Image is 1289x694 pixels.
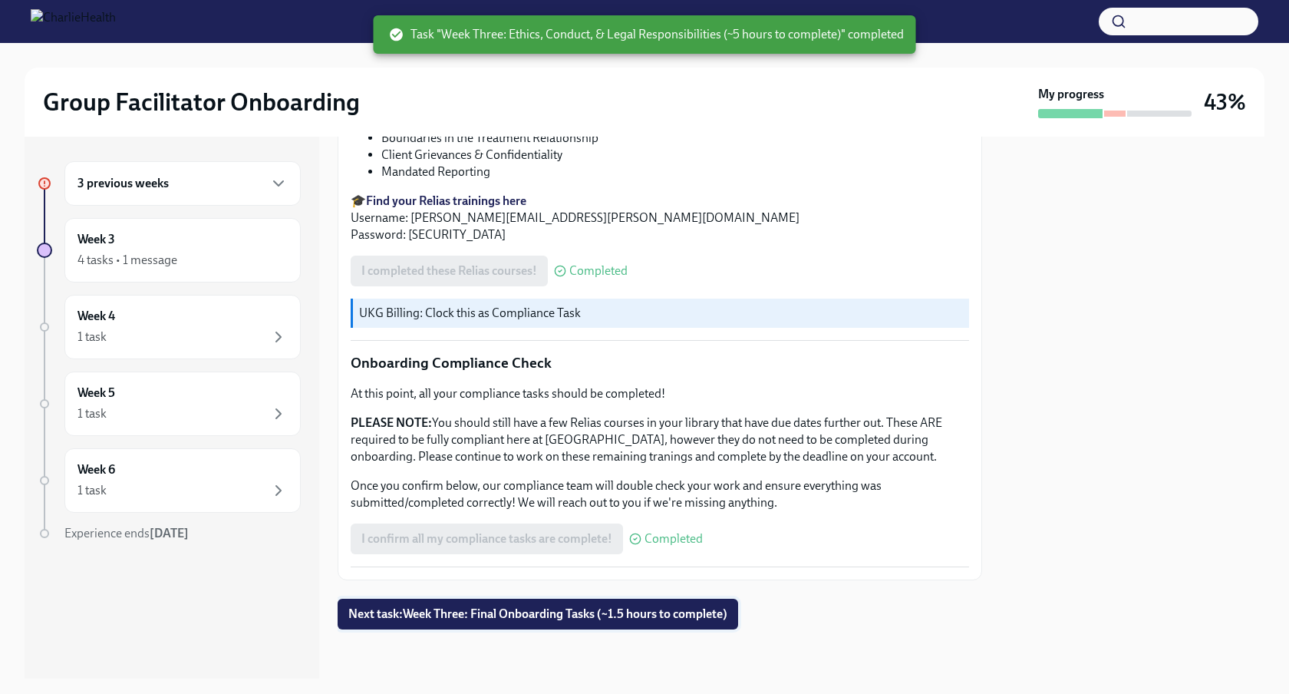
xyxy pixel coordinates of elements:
[359,305,963,322] p: UKG Billing: Clock this as Compliance Task
[31,9,116,34] img: CharlieHealth
[569,265,628,277] span: Completed
[381,164,969,180] li: Mandated Reporting
[77,308,115,325] h6: Week 4
[1038,86,1104,103] strong: My progress
[644,533,703,545] span: Completed
[37,372,301,436] a: Week 51 task
[351,353,969,373] p: Onboarding Compliance Check
[77,252,177,269] div: 4 tasks • 1 message
[77,231,115,248] h6: Week 3
[64,161,301,206] div: 3 previous weeks
[381,130,969,147] li: Boundaries in the Treatment Relationship
[37,295,301,359] a: Week 41 task
[77,405,107,422] div: 1 task
[366,193,526,208] a: Find your Relias trainings here
[381,147,969,164] li: Client Grievances & Confidentiality
[37,218,301,283] a: Week 34 tasks • 1 message
[351,415,969,465] p: You should still have a few Relias courses in your library that have due dates further out. These...
[351,478,969,511] p: Once you confirm below, our compliance team will double check your work and ensure everything was...
[351,385,969,402] p: At this point, all your compliance tasks should be completed!
[1204,88,1246,116] h3: 43%
[77,329,107,345] div: 1 task
[64,526,189,540] span: Experience ends
[351,193,969,243] p: 🎓 Username: [PERSON_NAME][EMAIL_ADDRESS][PERSON_NAME][DOMAIN_NAME] Password: [SECURITY_DATA]
[338,599,738,630] button: Next task:Week Three: Final Onboarding Tasks (~1.5 hours to complete)
[77,385,115,402] h6: Week 5
[348,606,727,622] span: Next task : Week Three: Final Onboarding Tasks (~1.5 hours to complete)
[389,26,904,43] span: Task "Week Three: Ethics, Conduct, & Legal Responsibilities (~5 hours to complete)" completed
[43,87,360,117] h2: Group Facilitator Onboarding
[77,175,169,192] h6: 3 previous weeks
[77,482,107,499] div: 1 task
[37,448,301,513] a: Week 61 task
[351,415,432,430] strong: PLEASE NOTE:
[77,461,115,478] h6: Week 6
[150,526,189,540] strong: [DATE]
